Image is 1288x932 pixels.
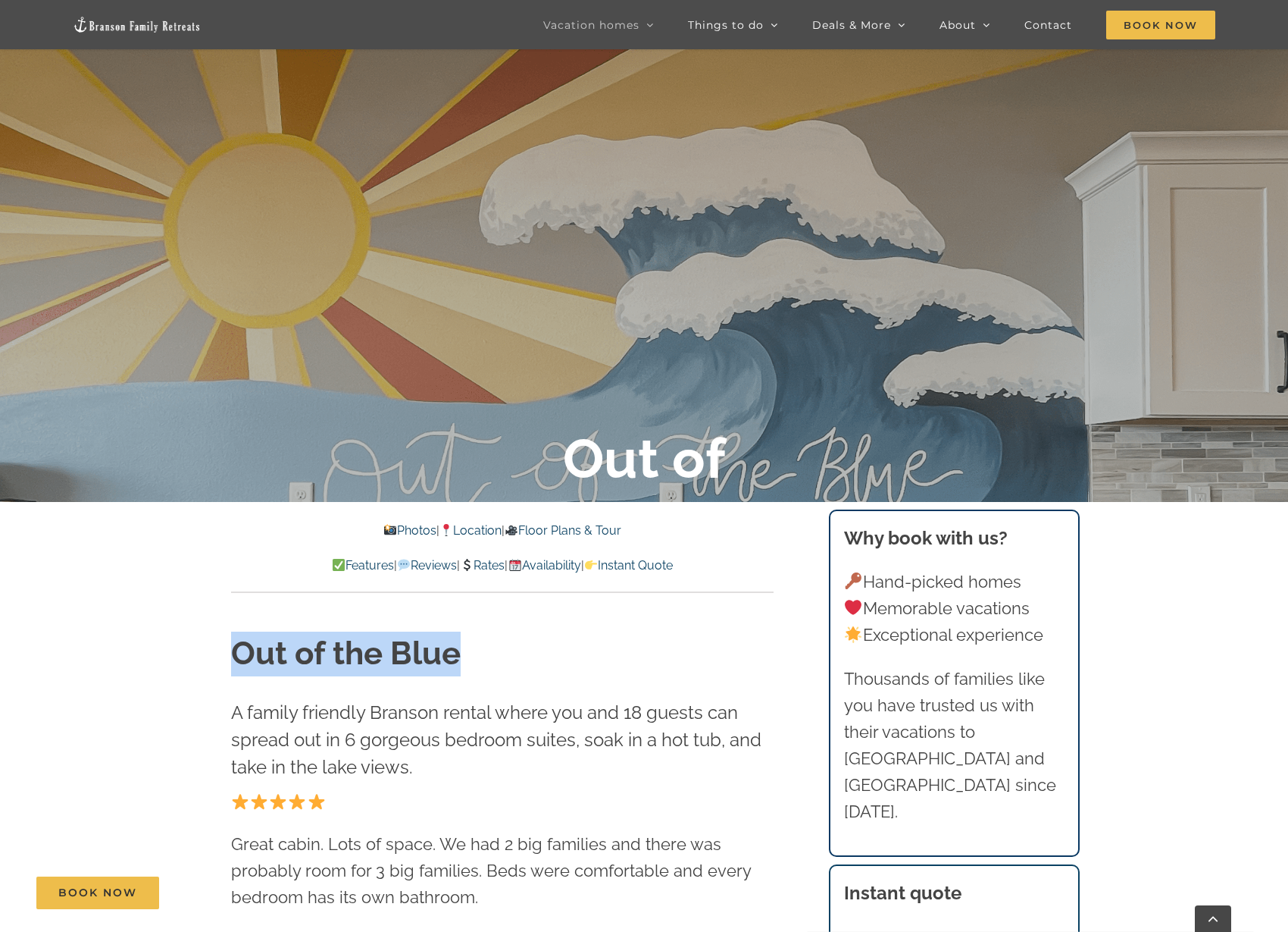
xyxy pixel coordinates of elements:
span: Deals & More [812,20,891,30]
img: 🎥 [505,524,517,536]
img: 🔑 [845,573,861,589]
p: Thousands of families like you have trusted us with their vacations to [GEOGRAPHIC_DATA] and [GEO... [844,666,1065,826]
span: Vacation homes [543,20,639,30]
img: ⭐️ [270,793,286,810]
img: 🌟 [845,626,861,643]
img: 📍 [440,524,452,536]
a: Photos [383,523,436,538]
span: About [939,20,976,30]
img: 💬 [398,559,410,571]
img: 💲 [461,559,473,571]
img: ⭐️ [308,793,325,810]
h3: Why book with us? [844,525,1065,552]
img: ⭐️ [232,793,249,810]
img: 📆 [509,559,521,571]
img: ⭐️ [251,793,267,810]
img: 👉 [585,559,597,571]
span: Book Now [58,886,137,899]
span: Contact [1024,20,1072,30]
a: Book Now [36,877,159,909]
img: ⭐️ [289,793,305,810]
p: | | | | [231,556,774,576]
span: Book Now [1106,11,1215,39]
img: ✅ [333,559,345,571]
span: A family friendly Branson rental where you and 18 guests can spread out in 6 gorgeous bedroom sui... [231,701,761,778]
b: Out of the Blue [534,426,755,556]
span: Things to do [688,20,764,30]
a: Reviews [397,558,457,573]
a: Features [332,558,394,573]
a: Availability [508,558,580,573]
a: Location [439,523,502,538]
img: 📸 [384,524,396,536]
p: Hand-picked homes Memorable vacations Exceptional experience [844,569,1065,649]
a: Instant Quote [584,558,673,573]
strong: Out of the Blue [231,635,461,672]
img: ❤️ [845,599,861,616]
p: Great cabin. Lots of space. We had 2 big families and there was probably room for 3 big families.... [231,831,774,912]
a: Floor Plans & Tour [505,523,621,538]
img: Branson Family Retreats Logo [73,16,202,33]
a: Rates [460,558,505,573]
p: | | [231,521,774,541]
